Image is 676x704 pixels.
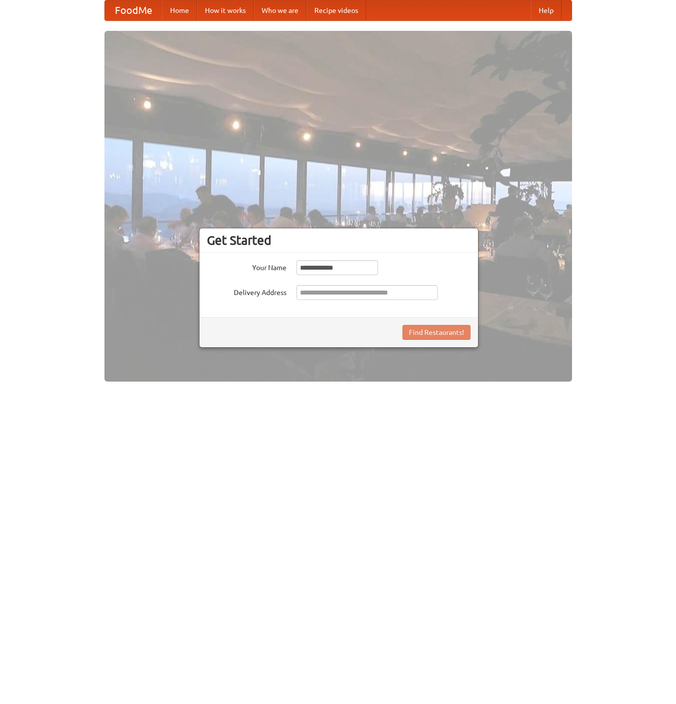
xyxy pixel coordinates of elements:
[207,285,287,298] label: Delivery Address
[207,233,471,248] h3: Get Started
[162,0,197,20] a: Home
[531,0,562,20] a: Help
[402,325,471,340] button: Find Restaurants!
[306,0,366,20] a: Recipe videos
[254,0,306,20] a: Who we are
[105,0,162,20] a: FoodMe
[207,260,287,273] label: Your Name
[197,0,254,20] a: How it works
